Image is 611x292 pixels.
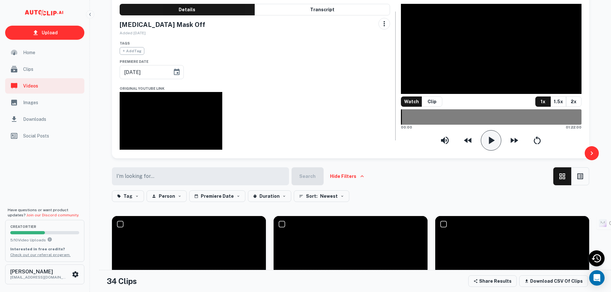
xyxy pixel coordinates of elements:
a: Join our Discord community. [26,213,79,217]
button: Transcript [255,4,390,15]
span: + Add Tag [120,47,144,55]
h5: [MEDICAL_DATA] Mask Off [120,21,211,29]
button: Hide Filters [326,167,368,185]
a: Images [5,95,84,110]
p: 5 / 10 Video Uploads [10,237,79,243]
span: Original YouTube Link [120,87,165,90]
span: Sort: [306,192,318,200]
button: Premiere Date [189,190,245,202]
button: Person [147,190,187,202]
h4: 34 Clips [107,275,137,287]
a: Social Posts [5,128,84,144]
span: 01:22:00 [566,125,581,130]
button: Clip [422,96,442,107]
span: Premiere Date [120,60,149,63]
button: 1x [535,96,551,107]
span: Images [23,99,81,106]
input: mm/dd/yyyy [120,63,168,81]
p: Upload [42,29,58,36]
p: Interested in free credits? [10,246,79,252]
button: Watch [401,96,422,107]
h6: [PERSON_NAME] [10,269,68,274]
button: Duration [248,190,291,202]
button: Share Results [468,275,517,287]
span: 00:00 [401,125,412,130]
input: I'm looking for... [112,167,285,185]
button: [PERSON_NAME][EMAIL_ADDRESS][DOMAIN_NAME] [5,264,84,284]
button: 1.5x [551,96,566,107]
span: Tags [120,41,130,45]
button: Choose date, selected date is Sep 13, 2025 [170,66,183,79]
a: Home [5,45,84,60]
div: Open Intercom Messenger [589,270,605,286]
span: Have questions or want product updates? [8,208,79,217]
button: creatorTier5/10Video UploadsYou can upload 10 videos per month on the creator tier. Upgrade to up... [5,220,84,262]
a: Downloads [5,112,84,127]
a: Clips [5,62,84,77]
button: Sort: Newest [294,190,349,202]
p: [EMAIL_ADDRESS][DOMAIN_NAME] [10,274,68,280]
iframe: ADHD Mask Off [120,92,222,150]
a: Videos [5,78,84,94]
span: Clips [23,66,81,73]
span: creator Tier [10,225,79,229]
a: Check out our referral program. [10,253,71,257]
button: Tag [112,190,144,202]
span: Social Posts [23,132,81,139]
button: 2x [566,96,581,107]
span: Downloads [23,116,81,123]
span: Newest [320,192,338,200]
span: Added [DATE] [120,31,146,35]
button: Download CSV of clips [519,275,588,287]
svg: You can upload 10 videos per month on the creator tier. Upgrade to upload more. [47,237,52,242]
a: Upload [5,26,84,40]
div: Recent Activity [589,250,605,266]
span: Home [23,49,81,56]
button: Details [120,4,255,15]
span: Videos [23,82,81,89]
